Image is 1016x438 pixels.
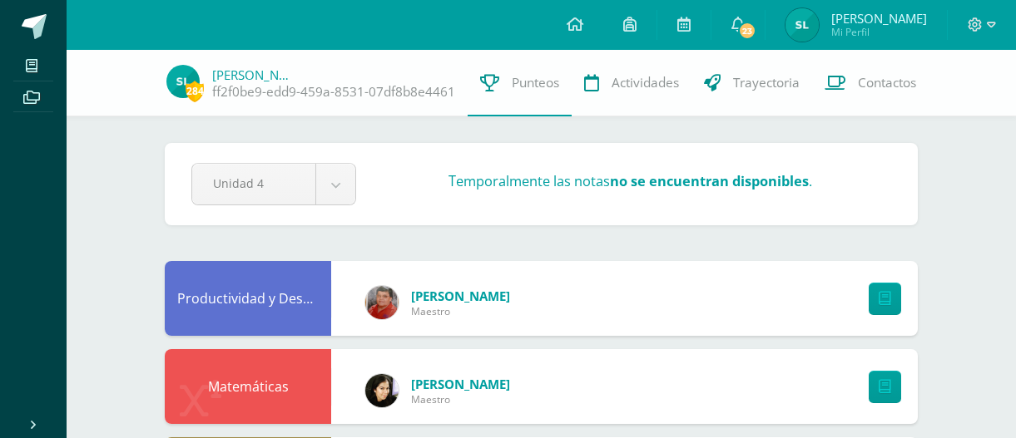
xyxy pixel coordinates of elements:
span: Mi Perfil [831,25,927,39]
img: 1dd4c46a982505eda2d2997edeb19b04.png [786,8,819,42]
img: 816955a6d5bcaf77421aadecd6e2399d.png [365,374,399,407]
div: Productividad y Desarrollo [165,261,331,336]
a: [PERSON_NAME] [411,288,510,304]
img: 1dd4c46a982505eda2d2997edeb19b04.png [166,65,200,98]
span: Maestro [411,304,510,318]
a: [PERSON_NAME] [411,376,510,392]
strong: no se encuentran disponibles [610,172,809,190]
span: Contactos [858,74,916,91]
span: Maestro [411,392,510,406]
span: [PERSON_NAME] [831,10,927,27]
a: Actividades [572,50,691,116]
a: ff2f0be9-edd9-459a-8531-07df8b8e4461 [212,83,455,101]
a: Unidad 4 [192,164,355,204]
a: [PERSON_NAME] [212,66,295,83]
a: Punteos [468,50,572,116]
span: 284 [186,81,204,101]
span: Unidad 4 [213,164,295,203]
span: Actividades [612,74,679,91]
img: 05ddfdc08264272979358467217619c8.png [365,286,399,319]
h3: Temporalmente las notas . [449,172,812,190]
span: Trayectoria [733,74,800,91]
a: Trayectoria [691,50,812,116]
div: Matemáticas [165,349,331,424]
span: Punteos [512,74,559,91]
a: Contactos [812,50,929,116]
span: 23 [738,22,756,40]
